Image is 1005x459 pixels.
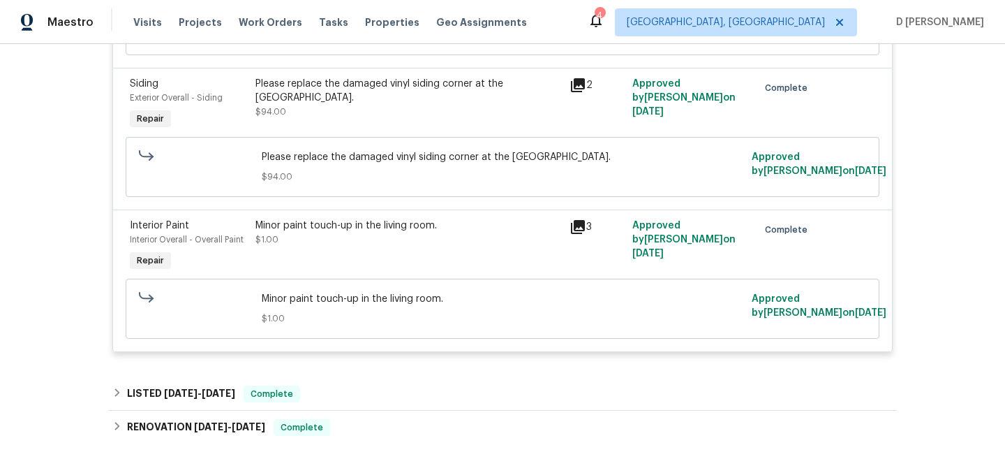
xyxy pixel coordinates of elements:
[255,77,561,105] div: Please replace the damaged vinyl siding corner at the [GEOGRAPHIC_DATA].
[632,249,664,258] span: [DATE]
[130,235,244,244] span: Interior Overall - Overall Paint
[627,15,825,29] span: [GEOGRAPHIC_DATA], [GEOGRAPHIC_DATA]
[47,15,94,29] span: Maestro
[569,77,624,94] div: 2
[108,411,897,444] div: RENOVATION [DATE]-[DATE]Complete
[262,292,744,306] span: Minor paint touch-up in the living room.
[262,312,744,326] span: $1.00
[164,388,198,398] span: [DATE]
[179,15,222,29] span: Projects
[569,219,624,235] div: 3
[752,294,886,318] span: Approved by [PERSON_NAME] on
[262,150,744,164] span: Please replace the damaged vinyl siding corner at the [GEOGRAPHIC_DATA].
[131,112,170,126] span: Repair
[855,308,886,318] span: [DATE]
[632,79,736,117] span: Approved by [PERSON_NAME] on
[202,388,235,398] span: [DATE]
[255,108,286,116] span: $94.00
[127,419,265,436] h6: RENOVATION
[245,387,299,401] span: Complete
[765,81,813,95] span: Complete
[130,221,189,231] span: Interior Paint
[765,223,813,237] span: Complete
[164,388,235,398] span: -
[133,15,162,29] span: Visits
[595,8,604,22] div: 4
[239,15,302,29] span: Work Orders
[194,422,265,432] span: -
[632,221,736,258] span: Approved by [PERSON_NAME] on
[436,15,527,29] span: Geo Assignments
[319,17,348,27] span: Tasks
[232,422,265,432] span: [DATE]
[632,107,664,117] span: [DATE]
[855,166,886,176] span: [DATE]
[891,15,984,29] span: D [PERSON_NAME]
[194,422,228,432] span: [DATE]
[255,219,561,233] div: Minor paint touch-up in the living room.
[262,170,744,184] span: $94.00
[131,254,170,268] span: Repair
[108,377,897,411] div: LISTED [DATE]-[DATE]Complete
[255,235,278,244] span: $1.00
[275,421,329,435] span: Complete
[130,79,158,89] span: Siding
[127,386,235,402] h6: LISTED
[365,15,419,29] span: Properties
[130,94,223,102] span: Exterior Overall - Siding
[752,152,886,176] span: Approved by [PERSON_NAME] on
